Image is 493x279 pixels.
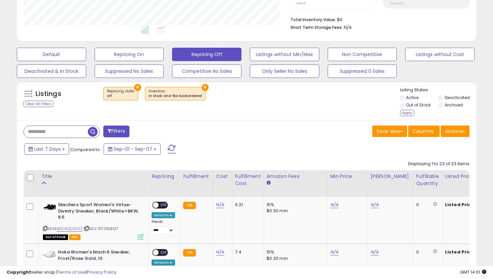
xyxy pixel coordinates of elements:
[405,48,475,61] button: Listings without Cost
[445,102,463,108] label: Archived
[371,201,379,208] a: N/A
[152,173,177,180] div: Repricing
[107,89,134,99] span: Repricing state :
[408,126,440,137] button: Columns
[57,226,83,232] a: B0C6QC6Z3Z
[330,249,338,255] a: N/A
[267,255,322,262] div: $0.30 min
[445,249,476,255] b: Listed Price:
[406,95,419,100] label: Active
[390,1,403,5] small: Prev: N/A
[416,173,439,187] div: Fulfillable Quantity
[372,126,407,137] button: Save View
[267,208,322,214] div: $0.30 min
[416,249,437,255] div: 0
[34,146,61,152] span: Last 7 Days
[330,173,365,180] div: Min Price
[330,201,338,208] a: N/A
[290,15,464,23] li: $0
[149,94,202,98] div: in stock and fba backordered
[290,25,343,30] b: Short Term Storage Fees:
[103,126,129,137] button: Filters
[371,173,410,180] div: [PERSON_NAME]
[159,202,169,208] span: OFF
[216,201,224,208] a: N/A
[84,226,118,231] span: | SKU: 1070158217
[114,146,152,152] span: Sep-01 - Sep-07
[104,143,161,155] button: Sep-01 - Sep-07
[267,180,271,186] small: Amazon Fees.
[43,249,56,259] img: 31OOJjZ9bnL._SL40_.jpg
[235,173,261,187] div: Fulfillment Cost
[267,249,322,255] div: 15%
[87,269,116,275] a: Privacy Policy
[328,48,397,61] button: Non Competitive
[43,202,144,239] div: ASIN:
[57,269,86,275] a: Terms of Use
[344,24,352,31] span: N/A
[107,94,134,98] div: off
[267,202,322,208] div: 15%
[58,202,140,222] b: Skechers Sport Women's Virtue-Divinity Sneaker, Black/White=BKW, 6.5
[460,269,486,275] span: 2025-09-15 14:01 GMT
[445,95,470,100] label: Deactivated
[172,48,241,61] button: Repricing Off
[152,220,175,235] div: Preset:
[408,161,470,167] div: Displaying 1 to 23 of 23 items
[267,173,325,180] div: Amazon Fees
[24,143,69,155] button: Last 7 Days
[7,269,116,276] div: seller snap | |
[149,89,202,99] span: Inventory :
[216,249,224,255] a: N/A
[23,101,53,107] div: Clear All Filters
[441,126,470,137] button: Actions
[328,64,397,78] button: Suppressed 0 Sales
[43,234,68,240] span: All listings that are currently out of stock and unavailable for purchase on Amazon
[159,250,169,255] span: OFF
[183,249,196,257] small: FBA
[134,84,141,91] button: ×
[400,110,414,116] div: Apply
[41,173,146,180] div: Title
[95,48,164,61] button: Repricing On
[95,64,164,78] button: Suppressed No Sales
[70,146,101,153] span: Compared to:
[235,202,259,208] div: 6.21
[69,234,80,240] span: FBA
[371,249,379,255] a: N/A
[58,249,140,263] b: Hoka Women's Mach 6 Sneaker, Frost/Rose Gold, 10
[152,212,175,218] div: Amazon AI
[17,64,86,78] button: Deactivated & In Stock
[17,48,86,61] button: Default
[183,202,196,209] small: FBA
[235,249,259,255] div: 7.4
[406,102,431,108] label: Out of Stock
[7,269,31,275] strong: Copyright
[216,173,229,180] div: Cost
[172,64,241,78] button: Competitive No Sales
[183,173,210,180] div: Fulfillment
[413,128,434,135] span: Columns
[290,17,336,22] b: Total Inventory Value:
[43,202,56,212] img: 41znC+SBeLL._SL40_.jpg
[297,1,306,5] small: Prev: 0
[400,87,477,93] p: Listing States:
[250,48,319,61] button: Listings without Min/Max
[202,84,209,91] button: ×
[416,202,437,208] div: 0
[445,201,476,208] b: Listed Price:
[250,64,319,78] button: Only Seller No Sales
[36,89,61,99] h5: Listings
